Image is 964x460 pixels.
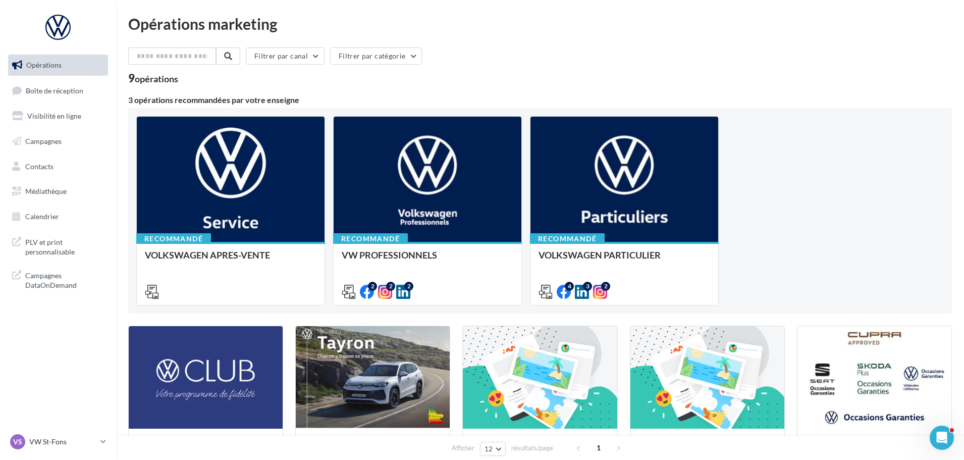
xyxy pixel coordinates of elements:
span: VS [13,437,22,447]
span: Contacts [25,162,53,170]
div: 2 [368,282,377,291]
span: Afficher [452,443,474,453]
span: 12 [485,445,493,453]
span: Visibilité en ligne [27,112,81,120]
a: Opérations [6,55,110,76]
span: VW PROFESSIONNELS [342,249,437,261]
button: Filtrer par canal [246,47,325,65]
button: 12 [480,442,506,456]
a: Campagnes [6,131,110,152]
div: 2 [601,282,610,291]
div: Opérations marketing [128,16,952,31]
a: Visibilité en ligne [6,106,110,127]
div: Recommandé [530,233,605,244]
iframe: Intercom live chat [930,426,954,450]
span: Médiathèque [25,187,67,195]
div: Recommandé [136,233,211,244]
span: 1 [591,440,607,456]
div: Recommandé [333,233,408,244]
span: VOLKSWAGEN PARTICULIER [539,249,661,261]
a: Médiathèque [6,181,110,202]
a: VS VW St-Fons [8,432,108,451]
div: 3 [583,282,592,291]
span: PLV et print personnalisable [25,235,104,257]
span: Campagnes [25,137,62,145]
div: 3 opérations recommandées par votre enseigne [128,96,952,104]
a: Campagnes DataOnDemand [6,265,110,294]
div: 2 [404,282,413,291]
span: Campagnes DataOnDemand [25,269,104,290]
div: 4 [565,282,574,291]
span: VOLKSWAGEN APRES-VENTE [145,249,270,261]
div: 2 [386,282,395,291]
p: VW St-Fons [29,437,96,447]
span: Calendrier [25,212,59,221]
div: 9 [128,73,178,84]
a: Boîte de réception [6,80,110,101]
a: Calendrier [6,206,110,227]
div: opérations [135,74,178,83]
span: Boîte de réception [26,86,83,94]
span: Opérations [26,61,62,69]
span: résultats/page [511,443,553,453]
button: Filtrer par catégorie [330,47,422,65]
a: Contacts [6,156,110,177]
a: PLV et print personnalisable [6,231,110,261]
